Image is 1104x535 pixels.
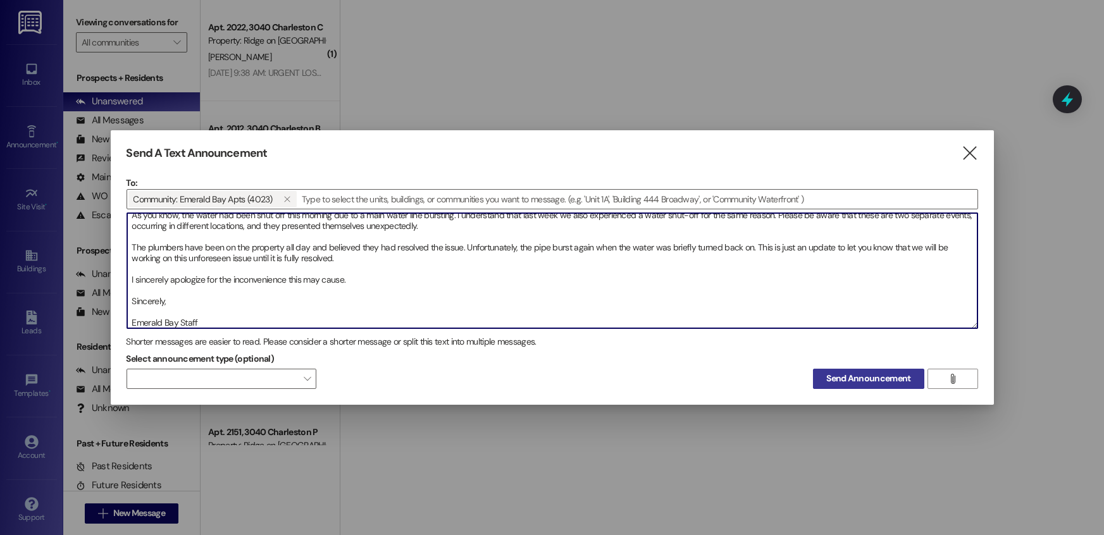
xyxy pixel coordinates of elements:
i:  [283,194,290,204]
button: Send Announcement [813,369,924,389]
i:  [961,147,978,160]
div: Shorter messages are easier to read. Please consider a shorter message or split this text into mu... [127,335,978,348]
h3: Send A Text Announcement [127,146,267,161]
textarea: Dear residents, As you know, the water had been shut off this morning due to a main water line bu... [127,213,977,328]
span: Send Announcement [826,372,910,385]
input: Type to select the units, buildings, or communities you want to message. (e.g. 'Unit 1A', 'Buildi... [298,190,977,209]
p: To: [127,176,978,189]
button: Community: Emerald Bay Apts (4023) [278,191,297,207]
div: Dear residents, As you know, the water had been shut off this morning due to a main water line bu... [127,212,978,329]
label: Select announcement type (optional) [127,349,275,369]
i:  [948,374,957,384]
span: Community: Emerald Bay Apts (4023) [133,191,273,207]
